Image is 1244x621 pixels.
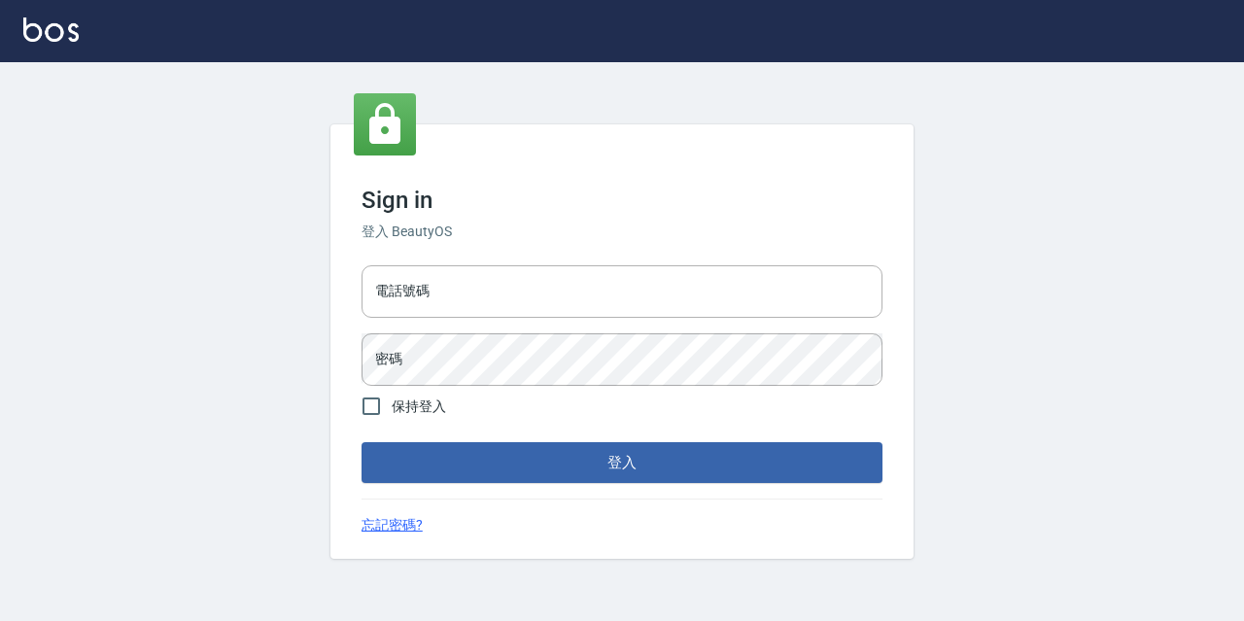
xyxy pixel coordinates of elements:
[23,17,79,42] img: Logo
[362,515,423,535] a: 忘記密碼?
[392,397,446,417] span: 保持登入
[362,442,882,483] button: 登入
[362,187,882,214] h3: Sign in
[362,222,882,242] h6: 登入 BeautyOS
